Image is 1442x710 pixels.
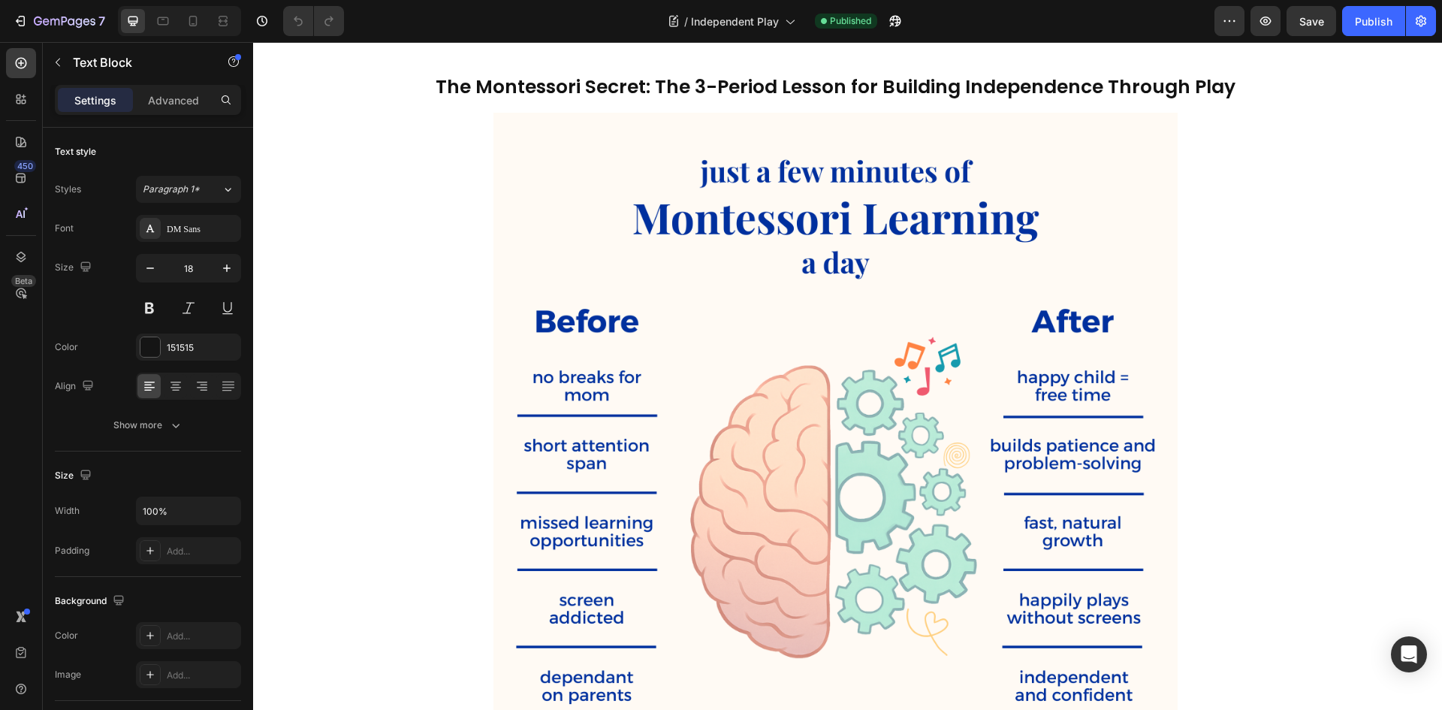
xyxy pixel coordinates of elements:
[98,12,105,30] p: 7
[55,145,96,159] div: Text style
[55,183,81,196] div: Styles
[691,14,779,29] span: Independent Play
[55,466,95,486] div: Size
[113,418,183,433] div: Show more
[55,222,74,235] div: Font
[136,176,241,203] button: Paragraph 1*
[1299,15,1324,28] span: Save
[167,669,237,682] div: Add...
[684,14,688,29] span: /
[55,629,78,642] div: Color
[74,92,116,108] p: Settings
[1342,6,1405,36] button: Publish
[1355,14,1392,29] div: Publish
[253,42,1442,710] iframe: Design area
[167,222,237,236] div: DM Sans
[55,412,241,439] button: Show more
[1287,6,1336,36] button: Save
[14,160,36,172] div: 450
[830,14,871,28] span: Published
[167,545,237,558] div: Add...
[73,53,201,71] p: Text Block
[6,6,112,36] button: 7
[137,497,240,524] input: Auto
[55,340,78,354] div: Color
[55,668,81,681] div: Image
[148,92,199,108] p: Advanced
[55,504,80,518] div: Width
[143,183,200,196] span: Paragraph 1*
[11,275,36,287] div: Beta
[55,376,97,397] div: Align
[167,630,237,643] div: Add...
[55,258,95,278] div: Size
[55,591,128,612] div: Background
[167,341,237,355] div: 151515
[55,544,89,557] div: Padding
[283,6,344,36] div: Undo/Redo
[1391,636,1427,672] div: Open Intercom Messenger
